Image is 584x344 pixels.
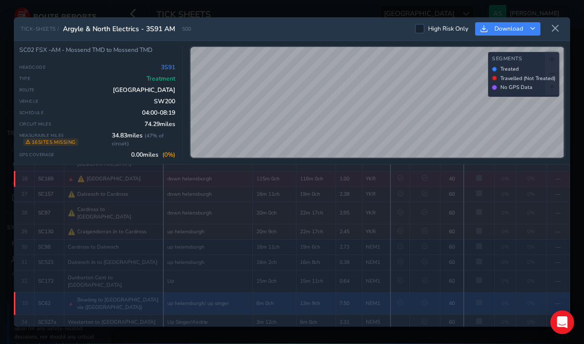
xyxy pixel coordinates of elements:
[440,202,464,224] td: 60
[296,239,336,255] td: 19m 6ch
[440,292,464,314] td: 40
[296,186,336,202] td: 19m 0ch
[296,224,336,239] td: 22m 17ch
[253,186,296,202] td: 16m 11ch
[163,270,253,292] td: Up
[546,270,570,292] td: —
[253,239,296,255] td: 16m 11ch
[550,310,574,334] div: Open Intercom Messenger
[501,190,509,198] span: 0%
[146,75,175,83] span: Treatment
[362,224,390,239] td: YKR
[296,292,336,314] td: 13m 9ch
[362,270,390,292] td: NEM1
[362,292,390,314] td: NEM1
[501,277,509,285] span: 0%
[145,120,175,128] span: 74.29 miles
[77,206,159,220] span: Cardross to [GEOGRAPHIC_DATA]
[440,224,464,239] td: 60
[501,228,509,235] span: 0%
[112,131,175,147] span: 34.83 miles
[163,255,253,270] td: up helensburgh
[500,84,533,91] span: No GPS Data
[362,171,390,186] td: YKR
[253,292,296,314] td: 6m 0ch
[527,209,535,216] span: 0%
[440,270,464,292] td: 60
[440,239,464,255] td: 60
[336,270,362,292] td: 0.64
[77,228,146,235] span: Craigendorran Jn to Cardross
[440,186,464,202] td: 60
[191,47,564,158] canvas: Map
[546,255,570,270] td: —
[546,224,570,239] td: —
[527,258,535,266] span: 0%
[253,270,296,292] td: 15m 0ch
[142,109,175,117] span: 04:00 - 08:19
[500,75,555,82] span: Travelled (Not Treated)
[546,202,570,224] td: —
[296,270,336,292] td: 15m 11ch
[362,239,390,255] td: NEM1
[253,171,296,186] td: 115m 0ch
[162,151,175,159] span: ( 0 %)
[68,258,157,266] span: Dalreoch Jn to [GEOGRAPHIC_DATA]
[492,56,555,62] h4: Segments
[163,186,253,202] td: down helensburgh
[501,243,509,251] span: 0%
[527,277,535,285] span: 0%
[336,239,362,255] td: 2.73
[527,300,535,307] span: 0%
[440,255,464,270] td: 60
[68,274,159,289] span: Dunbarton Cent to [GEOGRAPHIC_DATA]
[546,186,570,202] td: —
[440,171,464,186] td: 40
[501,175,509,182] span: 0%
[336,255,362,270] td: 0.38
[527,243,535,251] span: 0%
[253,255,296,270] td: 16m 2ch
[253,202,296,224] td: 20m 0ch
[362,255,390,270] td: NEM1
[362,202,390,224] td: YKR
[362,186,390,202] td: YKR
[501,300,509,307] span: 0%
[163,171,253,186] td: down helensburgh
[113,86,175,94] span: [GEOGRAPHIC_DATA]
[163,202,253,224] td: down helensburgh
[527,228,535,235] span: 0%
[501,209,509,216] span: 0%
[163,239,253,255] td: up helensburgh
[296,202,336,224] td: 22m 17ch
[161,63,175,71] span: 3S91
[163,292,253,314] td: up helensburgh/ up singer
[336,186,362,202] td: 2.38
[546,239,570,255] td: —
[527,175,535,182] span: 0%
[253,224,296,239] td: 20m 9ch
[77,296,159,311] span: Bowling to [GEOGRAPHIC_DATA] via ([GEOGRAPHIC_DATA])
[336,224,362,239] td: 2.45
[87,175,141,182] span: [GEOGRAPHIC_DATA]
[527,190,535,198] span: 0%
[336,202,362,224] td: 2.95
[131,151,175,159] span: 0.00 miles
[163,224,253,239] td: up helensburgh
[336,292,362,314] td: 7.50
[501,258,509,266] span: 0%
[546,292,570,314] td: —
[296,255,336,270] td: 16m 8ch
[500,65,519,73] span: Treated
[154,97,175,105] span: SW200
[336,171,362,186] td: 1.00
[546,171,570,186] td: —
[296,171,336,186] td: 116m 0ch
[112,132,164,147] span: ( 47 % of circuit)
